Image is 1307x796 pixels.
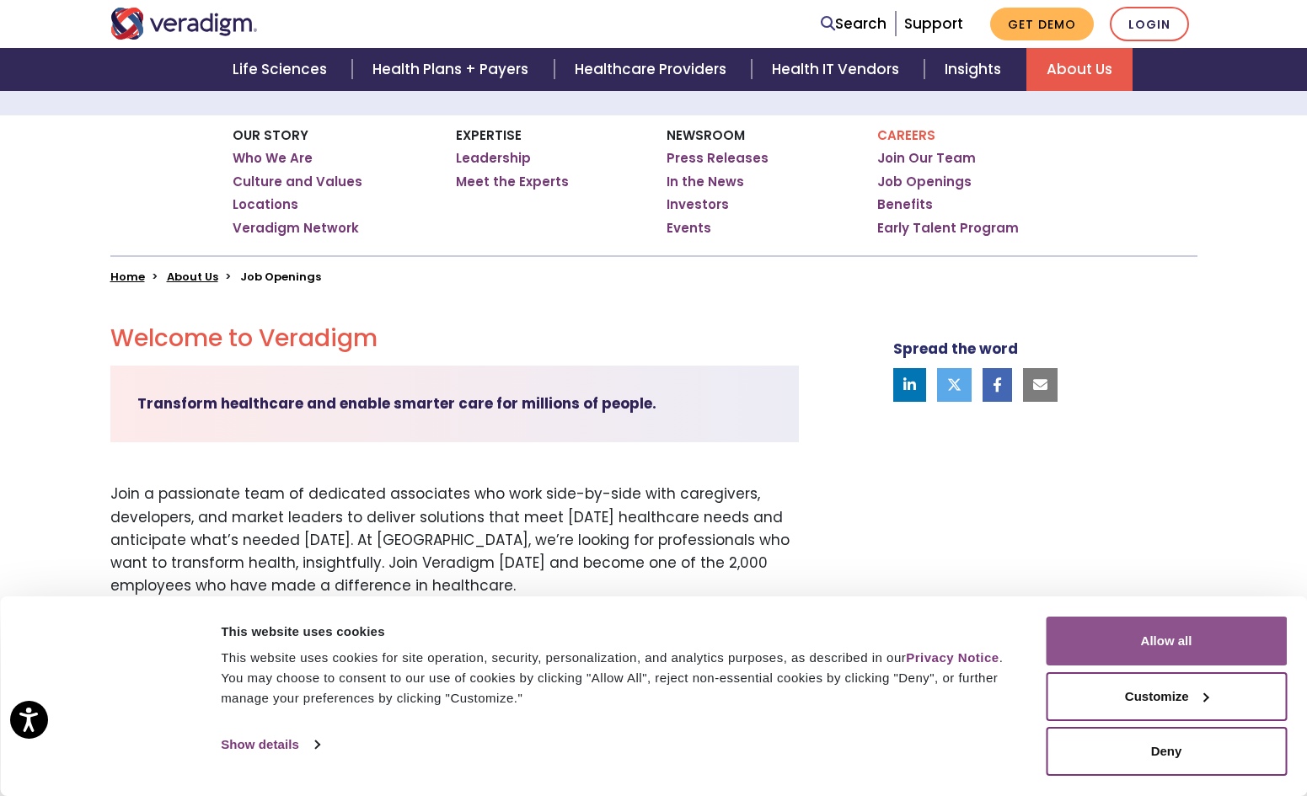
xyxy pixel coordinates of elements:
a: Veradigm Network [233,220,359,237]
div: This website uses cookies [221,622,1008,642]
h2: Welcome to Veradigm [110,324,799,353]
a: Press Releases [667,150,769,167]
a: Early Talent Program [877,220,1019,237]
a: Health IT Vendors [752,48,924,91]
a: Search [821,13,887,35]
a: About Us [1026,48,1133,91]
a: Health Plans + Payers [352,48,554,91]
a: Get Demo [990,8,1094,40]
a: Locations [233,196,298,213]
strong: Spread the word [893,339,1018,359]
a: Show details [221,732,319,757]
a: Job Openings [877,174,972,190]
a: Join Our Team [877,150,976,167]
a: Login [1110,7,1189,41]
img: Veradigm logo [110,8,258,40]
a: In the News [667,174,744,190]
a: Life Sciences [212,48,352,91]
button: Deny [1046,727,1287,776]
p: Join a passionate team of dedicated associates who work side-by-side with caregivers, developers,... [110,483,799,597]
a: Benefits [877,196,933,213]
a: Culture and Values [233,174,362,190]
div: This website uses cookies for site operation, security, personalization, and analytics purposes, ... [221,648,1008,708]
a: Events [667,220,711,237]
a: Healthcare Providers [554,48,752,91]
strong: Transform healthcare and enable smarter care for millions of people. [137,393,656,414]
a: Privacy Notice [906,650,999,665]
a: Who We Are [233,150,313,167]
a: Support [904,13,963,34]
a: About Us [167,269,218,285]
button: Customize [1046,672,1287,721]
a: Insights [924,48,1026,91]
a: Home [110,269,145,285]
a: Leadership [456,150,531,167]
a: Investors [667,196,729,213]
a: Meet the Experts [456,174,569,190]
button: Allow all [1046,617,1287,665]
